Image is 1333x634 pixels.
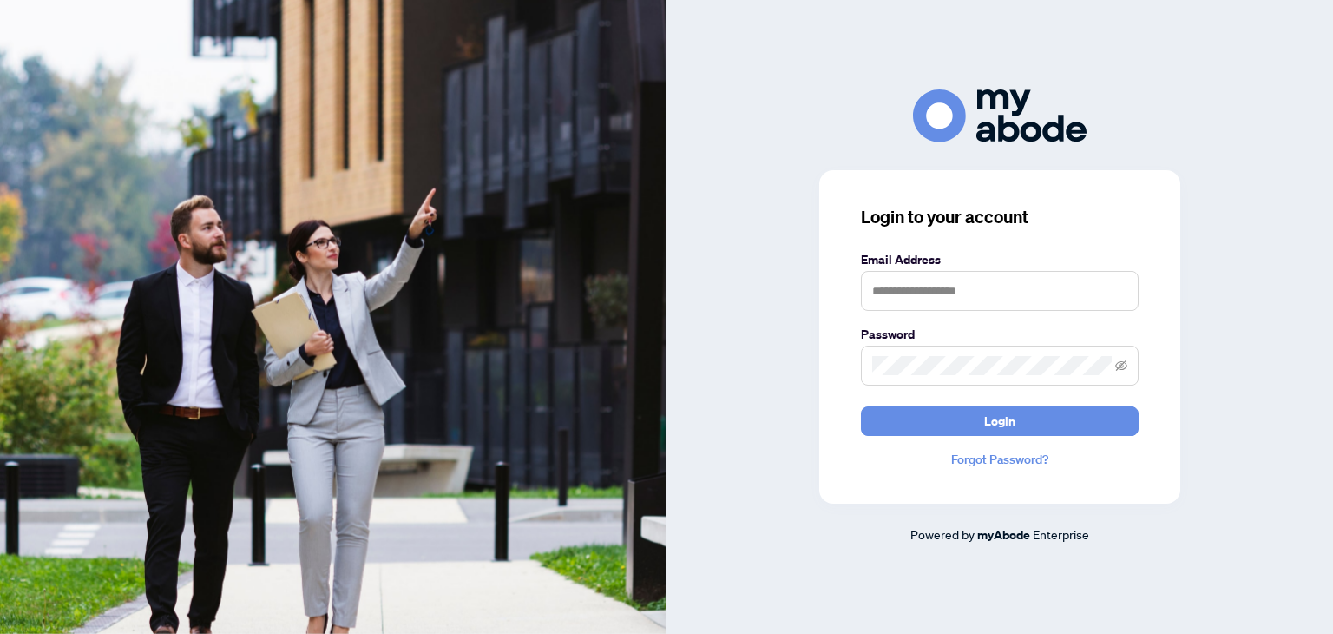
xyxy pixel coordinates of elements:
label: Password [861,325,1139,344]
h3: Login to your account [861,205,1139,229]
a: Forgot Password? [861,450,1139,469]
button: Login [861,406,1139,436]
a: myAbode [977,525,1030,545]
span: Enterprise [1033,526,1089,542]
label: Email Address [861,250,1139,269]
span: Powered by [910,526,975,542]
span: eye-invisible [1115,360,1127,372]
span: Login [984,407,1015,435]
img: ma-logo [913,89,1087,142]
